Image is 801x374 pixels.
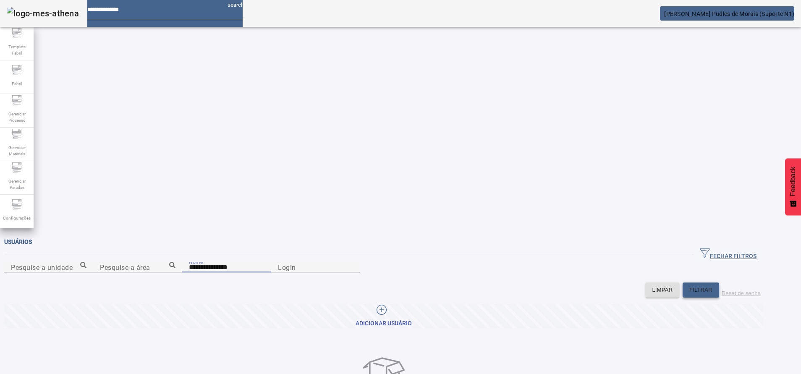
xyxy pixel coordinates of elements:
span: Template Fabril [4,41,29,59]
img: logo-mes-athena [7,7,79,20]
input: Number [11,262,86,272]
button: Adicionar Usuário [4,304,763,328]
span: Configurações [0,212,33,224]
button: Feedback - Mostrar pesquisa [785,158,801,215]
input: Number [100,262,175,272]
button: Reset de senha [719,282,763,298]
span: [PERSON_NAME] Pudles de Morais (Suporte N1) [664,10,794,17]
label: Reset de senha [722,290,761,296]
span: FECHAR FILTROS [700,248,756,261]
mat-label: Nome [189,259,203,264]
span: Gerenciar Materiais [4,142,29,160]
button: LIMPAR [645,282,679,298]
span: LIMPAR [652,286,673,294]
mat-label: Pesquise a área [100,263,150,271]
mat-label: Login [278,263,296,271]
mat-label: Pesquise a unidade [11,263,73,271]
button: FECHAR FILTROS [693,247,763,262]
span: Gerenciar Paradas [4,175,29,193]
span: Gerenciar Processo [4,108,29,126]
span: Fabril [9,78,24,89]
span: FILTRAR [689,286,712,294]
span: Feedback [789,167,797,196]
span: Usuários [4,238,32,245]
div: Adicionar Usuário [356,319,412,328]
button: FILTRAR [683,282,719,298]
